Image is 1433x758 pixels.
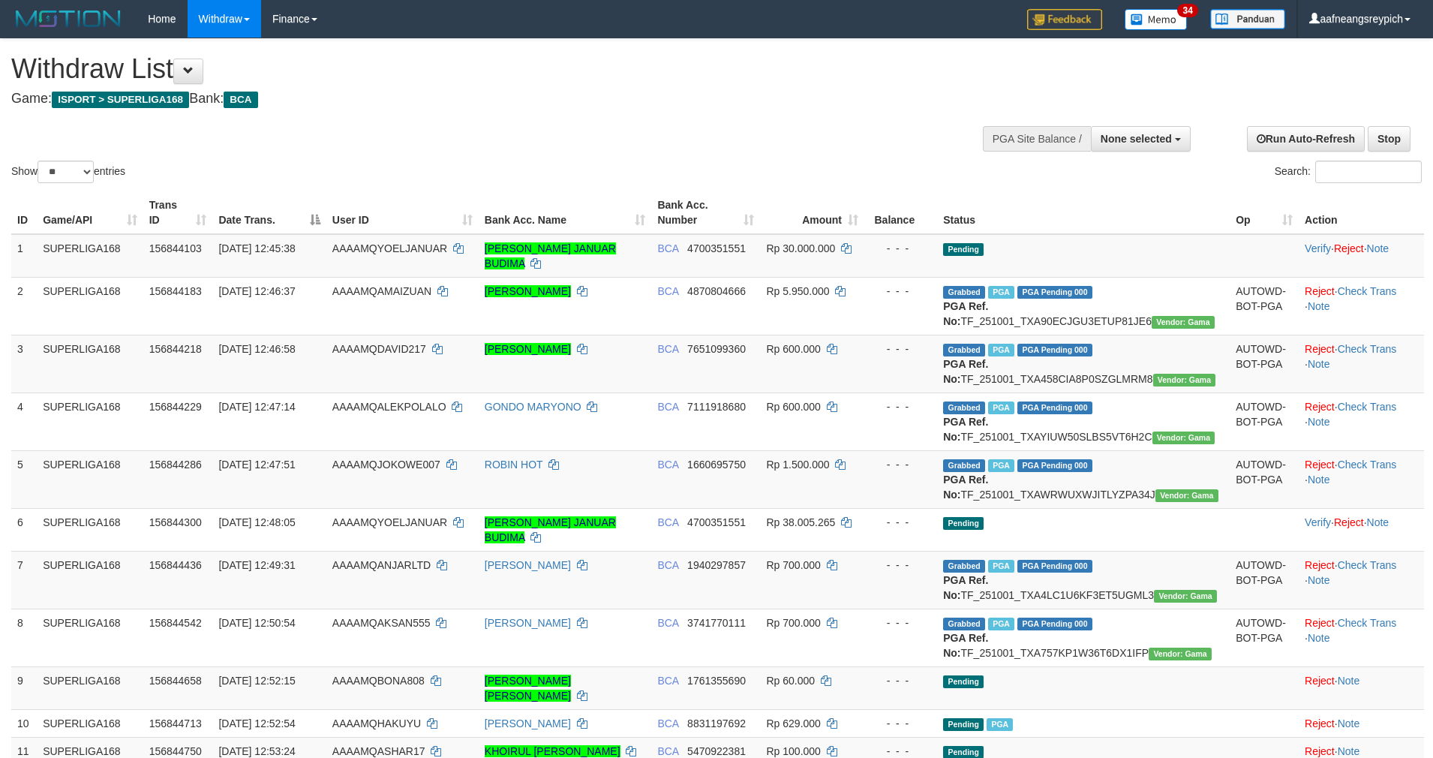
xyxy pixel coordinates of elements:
[657,285,678,297] span: BCA
[149,242,202,254] span: 156844103
[988,402,1014,414] span: Marked by aafsoycanthlai
[687,675,746,687] span: Copy 1761355690 to clipboard
[657,516,678,528] span: BCA
[37,508,143,551] td: SUPERLIGA168
[37,335,143,393] td: SUPERLIGA168
[766,617,820,629] span: Rp 700.000
[766,459,829,471] span: Rp 1.500.000
[218,459,295,471] span: [DATE] 12:47:51
[11,393,37,450] td: 4
[1154,590,1217,603] span: Vendor URL: https://trx31.1velocity.biz
[1338,717,1360,729] a: Note
[766,285,829,297] span: Rp 5.950.000
[1308,474,1330,486] a: Note
[1368,126,1410,152] a: Stop
[218,745,295,757] span: [DATE] 12:53:24
[1017,402,1092,414] span: PGA Pending
[657,459,678,471] span: BCA
[1299,277,1424,335] td: · ·
[1230,551,1299,609] td: AUTOWD-BOT-PGA
[332,717,421,729] span: AAAAMQHAKUYU
[332,285,431,297] span: AAAAMQAMAIZUAN
[218,617,295,629] span: [DATE] 12:50:54
[326,191,479,234] th: User ID: activate to sort column ascending
[1299,191,1424,234] th: Action
[218,717,295,729] span: [DATE] 12:52:54
[766,242,835,254] span: Rp 30.000.000
[1230,393,1299,450] td: AUTOWD-BOT-PGA
[766,401,820,413] span: Rp 600.000
[657,242,678,254] span: BCA
[687,285,746,297] span: Copy 4870804666 to clipboard
[988,344,1014,356] span: Marked by aafsoycanthlai
[1305,459,1335,471] a: Reject
[218,516,295,528] span: [DATE] 12:48:05
[657,343,678,355] span: BCA
[943,286,985,299] span: Grabbed
[212,191,326,234] th: Date Trans.: activate to sort column descending
[1017,618,1092,630] span: PGA Pending
[988,618,1014,630] span: Marked by aafsoycanthlai
[332,401,446,413] span: AAAAMQALEKPOLALO
[37,393,143,450] td: SUPERLIGA168
[332,559,431,571] span: AAAAMQANJARLTD
[943,416,988,443] b: PGA Ref. No:
[943,358,988,385] b: PGA Ref. No:
[937,277,1230,335] td: TF_251001_TXA90ECJGU3ETUP81JE6
[11,666,37,709] td: 9
[943,402,985,414] span: Grabbed
[11,191,37,234] th: ID
[937,551,1230,609] td: TF_251001_TXA4LC1U6KF3ET5UGML3
[37,277,143,335] td: SUPERLIGA168
[1017,344,1092,356] span: PGA Pending
[943,344,985,356] span: Grabbed
[1305,675,1335,687] a: Reject
[149,675,202,687] span: 156844658
[149,617,202,629] span: 156844542
[11,450,37,508] td: 5
[1308,358,1330,370] a: Note
[657,675,678,687] span: BCA
[1247,126,1365,152] a: Run Auto-Refresh
[870,615,931,630] div: - - -
[1149,648,1212,660] span: Vendor URL: https://trx31.1velocity.biz
[687,717,746,729] span: Copy 8831197692 to clipboard
[943,474,988,501] b: PGA Ref. No:
[332,617,431,629] span: AAAAMQAKSAN555
[485,559,571,571] a: [PERSON_NAME]
[943,675,984,688] span: Pending
[687,459,746,471] span: Copy 1660695750 to clipboard
[37,609,143,666] td: SUPERLIGA168
[657,617,678,629] span: BCA
[485,401,581,413] a: GONDO MARYONO
[11,551,37,609] td: 7
[937,450,1230,508] td: TF_251001_TXAWRWUXWJITLYZPA34J
[332,459,440,471] span: AAAAMQJOKOWE007
[11,92,940,107] h4: Game: Bank:
[218,285,295,297] span: [DATE] 12:46:37
[332,745,425,757] span: AAAAMQASHAR17
[870,716,931,731] div: - - -
[485,617,571,629] a: [PERSON_NAME]
[1338,343,1397,355] a: Check Trans
[1153,374,1216,387] span: Vendor URL: https://trx31.1velocity.biz
[149,285,202,297] span: 156844183
[332,242,447,254] span: AAAAMQYOELJANUAR
[1017,286,1092,299] span: PGA Pending
[1091,126,1191,152] button: None selected
[1275,161,1422,183] label: Search:
[218,675,295,687] span: [DATE] 12:52:15
[1338,285,1397,297] a: Check Trans
[1367,516,1389,528] a: Note
[988,560,1014,573] span: Marked by aafsoycanthlai
[485,459,543,471] a: ROBIN HOT
[1230,335,1299,393] td: AUTOWD-BOT-PGA
[1305,343,1335,355] a: Reject
[37,234,143,278] td: SUPERLIGA168
[943,243,984,256] span: Pending
[11,161,125,183] label: Show entries
[37,191,143,234] th: Game/API: activate to sort column ascending
[37,450,143,508] td: SUPERLIGA168
[332,516,447,528] span: AAAAMQYOELJANUAR
[687,745,746,757] span: Copy 5470922381 to clipboard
